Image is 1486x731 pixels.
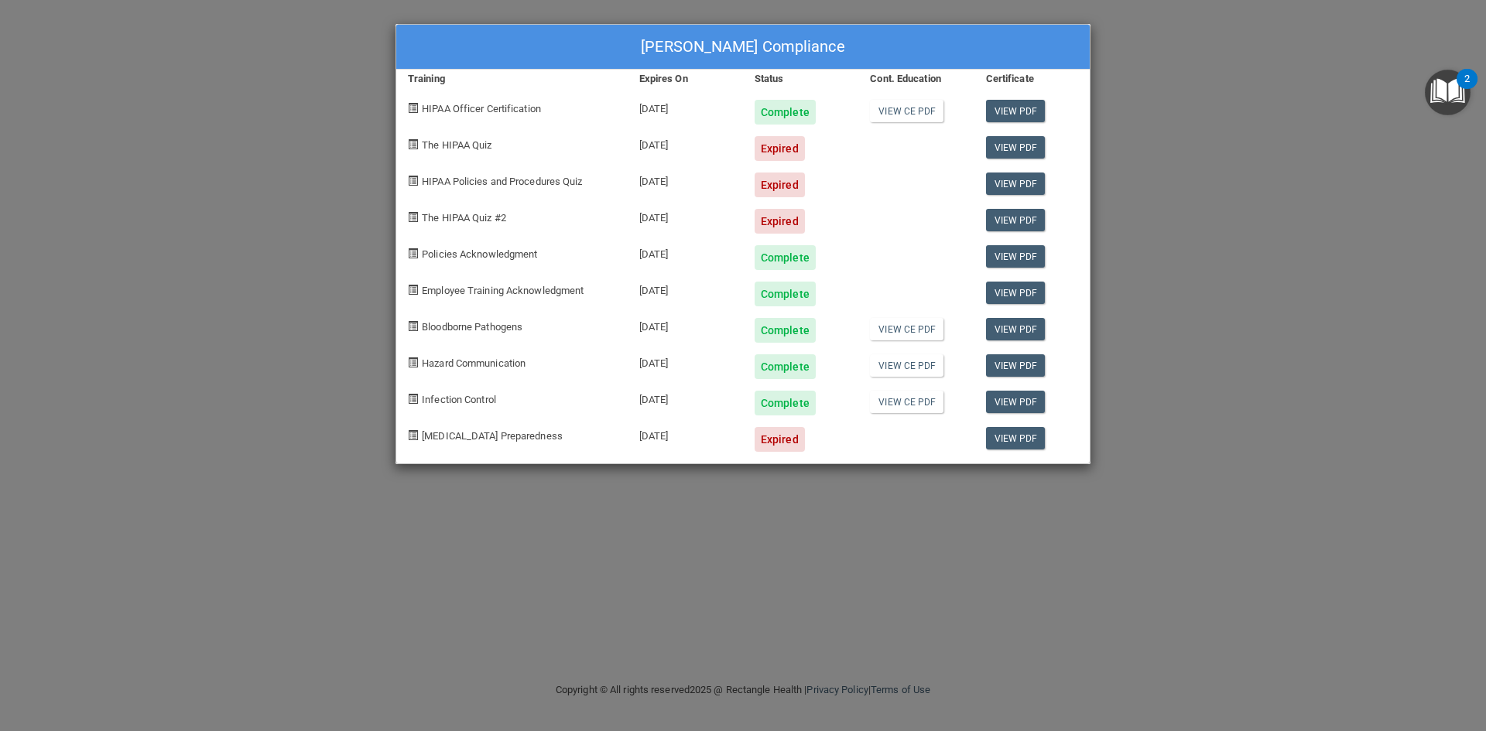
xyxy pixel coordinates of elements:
div: Complete [755,100,816,125]
div: [DATE] [628,125,743,161]
span: Infection Control [422,394,496,405]
div: Expired [755,136,805,161]
span: Employee Training Acknowledgment [422,285,584,296]
div: [PERSON_NAME] Compliance [396,25,1090,70]
div: [DATE] [628,234,743,270]
a: View PDF [986,391,1046,413]
button: Open Resource Center, 2 new notifications [1425,70,1471,115]
a: View PDF [986,282,1046,304]
span: Hazard Communication [422,357,526,369]
div: Status [743,70,858,88]
span: Bloodborne Pathogens [422,321,522,333]
a: View PDF [986,318,1046,340]
a: View PDF [986,209,1046,231]
span: The HIPAA Quiz [422,139,491,151]
div: Complete [755,354,816,379]
a: View PDF [986,173,1046,195]
span: HIPAA Officer Certification [422,103,541,114]
div: [DATE] [628,197,743,234]
div: [DATE] [628,379,743,415]
div: [DATE] [628,270,743,306]
div: [DATE] [628,415,743,452]
a: View CE PDF [870,318,943,340]
div: Expired [755,427,805,452]
div: [DATE] [628,343,743,379]
a: View CE PDF [870,391,943,413]
a: View CE PDF [870,100,943,122]
div: Complete [755,245,816,270]
div: Complete [755,391,816,415]
div: Training [396,70,628,88]
div: Complete [755,282,816,306]
span: HIPAA Policies and Procedures Quiz [422,176,582,187]
a: View PDF [986,100,1046,122]
div: Expired [755,209,805,234]
a: View PDF [986,245,1046,268]
a: View CE PDF [870,354,943,377]
div: [DATE] [628,161,743,197]
div: 2 [1464,79,1470,99]
span: The HIPAA Quiz #2 [422,212,506,224]
a: View PDF [986,354,1046,377]
a: View PDF [986,136,1046,159]
div: Complete [755,318,816,343]
span: [MEDICAL_DATA] Preparedness [422,430,563,442]
div: Cont. Education [858,70,974,88]
div: Expired [755,173,805,197]
div: Expires On [628,70,743,88]
span: Policies Acknowledgment [422,248,537,260]
div: Certificate [974,70,1090,88]
div: [DATE] [628,306,743,343]
a: View PDF [986,427,1046,449]
div: [DATE] [628,88,743,125]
